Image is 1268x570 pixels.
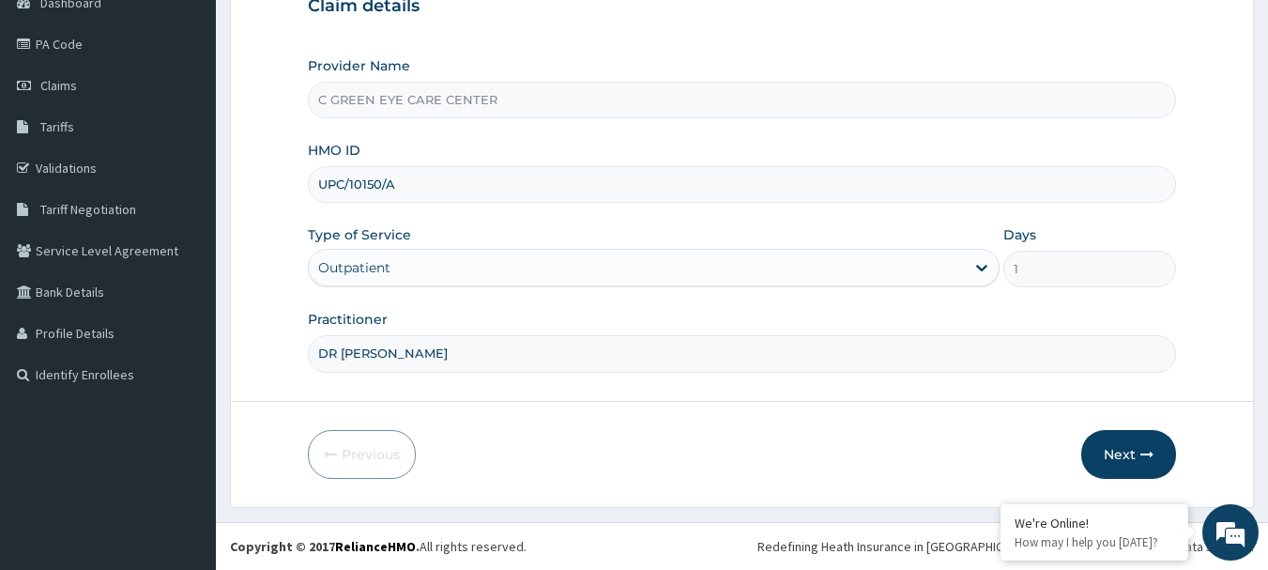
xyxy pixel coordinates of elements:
[308,225,411,244] label: Type of Service
[40,201,136,218] span: Tariff Negotiation
[1015,515,1174,531] div: We're Online!
[40,77,77,94] span: Claims
[40,118,74,135] span: Tariffs
[318,258,390,277] div: Outpatient
[757,537,1254,556] div: Redefining Heath Insurance in [GEOGRAPHIC_DATA] using Telemedicine and Data Science!
[1003,225,1036,244] label: Days
[308,166,1177,203] input: Enter HMO ID
[1015,534,1174,550] p: How may I help you today?
[308,56,410,75] label: Provider Name
[216,522,1268,570] footer: All rights reserved.
[35,94,76,141] img: d_794563401_company_1708531726252_794563401
[308,335,1177,372] input: Enter Name
[308,430,416,479] button: Previous
[308,141,360,160] label: HMO ID
[230,538,420,555] strong: Copyright © 2017 .
[308,9,353,54] div: Minimize live chat window
[109,167,259,357] span: We're online!
[335,538,416,555] a: RelianceHMO
[308,310,388,329] label: Practitioner
[98,105,315,130] div: Chat with us now
[1081,430,1176,479] button: Next
[9,375,358,440] textarea: Type your message and hit 'Enter'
